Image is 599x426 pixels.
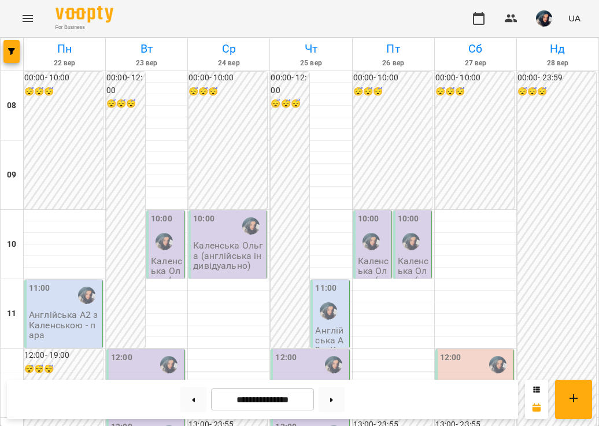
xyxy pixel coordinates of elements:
h6: Ср [190,40,268,58]
h6: 😴😴😴 [271,98,309,110]
img: Каленська Ольга Анатоліївна (а) [242,217,260,235]
h6: Пн [25,40,103,58]
h6: 😴😴😴 [188,86,267,98]
img: Каленська Ольга Анатоліївна (а) [325,356,342,373]
h6: 23 вер [108,58,186,69]
h6: Чт [272,40,350,58]
p: Каленська Ольга (англійська індивідуально) [398,256,429,326]
h6: 00:00 - 12:00 [106,72,145,97]
label: 10:00 [193,213,215,225]
label: 12:00 [111,351,132,364]
button: UA [564,8,585,29]
h6: 24 вер [190,58,268,69]
p: Каленська Ольга (англійська індивідуально) [193,240,264,271]
span: For Business [56,24,113,31]
label: 11:00 [315,282,337,295]
h6: 😴😴😴 [435,86,514,98]
label: 12:00 [440,351,461,364]
h6: Сб [437,40,515,58]
h6: Нд [519,40,597,58]
label: 10:00 [151,213,172,225]
h6: 😴😴😴 [353,86,432,98]
h6: 00:00 - 10:00 [435,72,514,84]
img: Каленська Ольга Анатоліївна (а) [402,233,420,250]
h6: 25 вер [272,58,350,69]
h6: 12:00 - 19:00 [24,349,103,362]
label: 10:00 [398,213,419,225]
label: 12:00 [275,351,297,364]
h6: Вт [108,40,186,58]
p: Каленська Ольга (англійська індивідуально) [151,256,182,326]
h6: Пт [354,40,432,58]
h6: 10 [7,238,16,251]
h6: 00:00 - 10:00 [188,72,267,84]
h6: 09 [7,169,16,181]
img: Каленська Ольга Анатоліївна (а) [320,302,337,320]
img: Voopty Logo [56,6,113,23]
h6: 00:00 - 23:59 [517,72,596,84]
p: Англійська А2 з Каленською - пара [315,325,346,386]
button: Menu [14,5,42,32]
h6: 😴😴😴 [24,86,103,98]
h6: 11 [7,308,16,320]
img: Каленська Ольга Анатоліївна (а) [363,233,380,250]
h6: 22 вер [25,58,103,69]
p: Каленська Ольга (англійська індивідуально) [358,256,389,326]
span: UA [568,12,580,24]
h6: 00:00 - 12:00 [271,72,309,97]
label: 10:00 [358,213,379,225]
h6: 28 вер [519,58,597,69]
h6: 26 вер [354,58,432,69]
img: Каленська Ольга Анатоліївна (а) [489,356,506,373]
img: a25f17a1166e7f267f2f46aa20c26a21.jpg [536,10,552,27]
h6: 😴😴😴 [24,363,103,376]
h6: 00:00 - 10:00 [353,72,432,84]
h6: 08 [7,99,16,112]
p: Англійська А2 з Каленською - пара [29,310,100,340]
img: Каленська Ольга Анатоліївна (а) [78,287,95,304]
img: Каленська Ольга Анатоліївна (а) [160,356,178,373]
h6: 😴😴😴 [517,86,596,98]
h6: 00:00 - 10:00 [24,72,103,84]
label: 11:00 [29,282,50,295]
h6: 27 вер [437,58,515,69]
img: Каленська Ольга Анатоліївна (а) [156,233,173,250]
h6: 😴😴😴 [106,98,145,110]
